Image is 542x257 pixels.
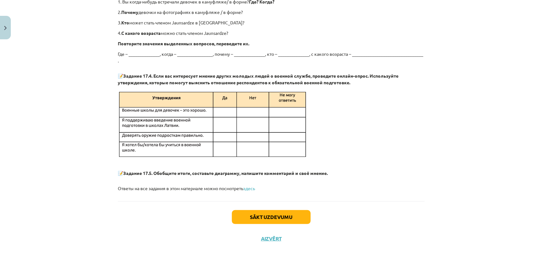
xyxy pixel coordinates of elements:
[4,26,7,30] img: icon-close-lesson-0947bae3869378f0d4975bcd49f059093ad1ed9edebbc8119c70593378902aed.svg
[118,9,425,16] p: 2. девочки на фотографиях в камуфляже / в форме?
[118,19,425,26] p: 3. может стать членом Jaunsardze в [GEOGRAPHIC_DATA]?
[121,9,138,15] b: Почему
[243,185,255,191] a: здесь
[118,180,425,192] p: Ответы на все задания в этом материале можно посмотреть
[123,170,328,176] b: Задание 17.5. Обобщите итоги, составьте диаграмму, напишите комментарий и своё мнение.
[118,30,425,36] p: 4. можно стать членом Jaunsardze?
[118,73,398,85] b: Задание 17.4. Если вас интересует мнение других молодых людей о военной службе, проведите онлайн-...
[121,20,129,25] b: Кто
[118,170,123,176] strong: 📝
[118,51,425,64] p: Где – ______________, когда – ________________, почему – ______________, кто – ______________, с ...
[259,235,283,242] button: Aizvērt
[121,30,161,36] b: С какого возраста
[118,73,123,79] strong: 📝
[118,41,249,46] b: Повторите значения выделенных вопросов, переведите их.
[232,210,311,224] button: Sākt uzdevumu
